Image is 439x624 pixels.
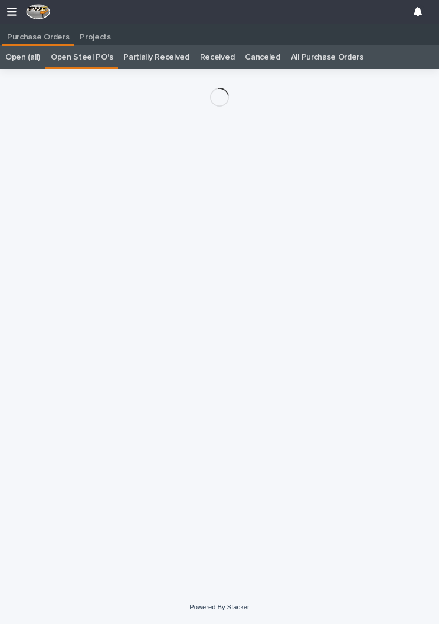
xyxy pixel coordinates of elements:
[5,45,40,69] a: Open (all)
[80,24,111,42] p: Projects
[123,45,189,69] a: Partially Received
[74,24,116,46] a: Projects
[51,45,113,69] a: Open Steel PO's
[291,45,363,69] a: All Purchase Orders
[26,4,51,19] img: F4NWVRlRhyjtPQOJfFs5
[7,24,69,42] p: Purchase Orders
[189,603,249,610] a: Powered By Stacker
[2,24,74,44] a: Purchase Orders
[245,45,280,69] a: Canceled
[200,45,235,69] a: Received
